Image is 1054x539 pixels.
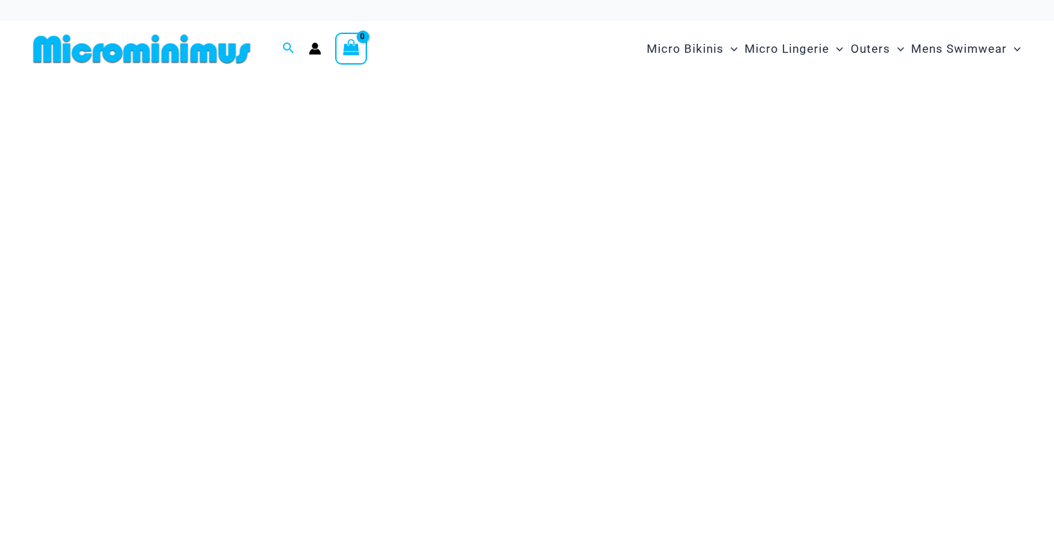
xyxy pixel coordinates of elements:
[28,33,256,65] img: MM SHOP LOGO FLAT
[641,26,1026,72] nav: Site Navigation
[911,31,1007,67] span: Mens Swimwear
[643,28,741,70] a: Micro BikinisMenu ToggleMenu Toggle
[335,33,367,65] a: View Shopping Cart, empty
[847,28,908,70] a: OutersMenu ToggleMenu Toggle
[1007,31,1021,67] span: Menu Toggle
[890,31,904,67] span: Menu Toggle
[829,31,843,67] span: Menu Toggle
[745,31,829,67] span: Micro Lingerie
[724,31,738,67] span: Menu Toggle
[282,40,295,58] a: Search icon link
[647,31,724,67] span: Micro Bikinis
[851,31,890,67] span: Outers
[309,42,321,55] a: Account icon link
[908,28,1024,70] a: Mens SwimwearMenu ToggleMenu Toggle
[741,28,847,70] a: Micro LingerieMenu ToggleMenu Toggle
